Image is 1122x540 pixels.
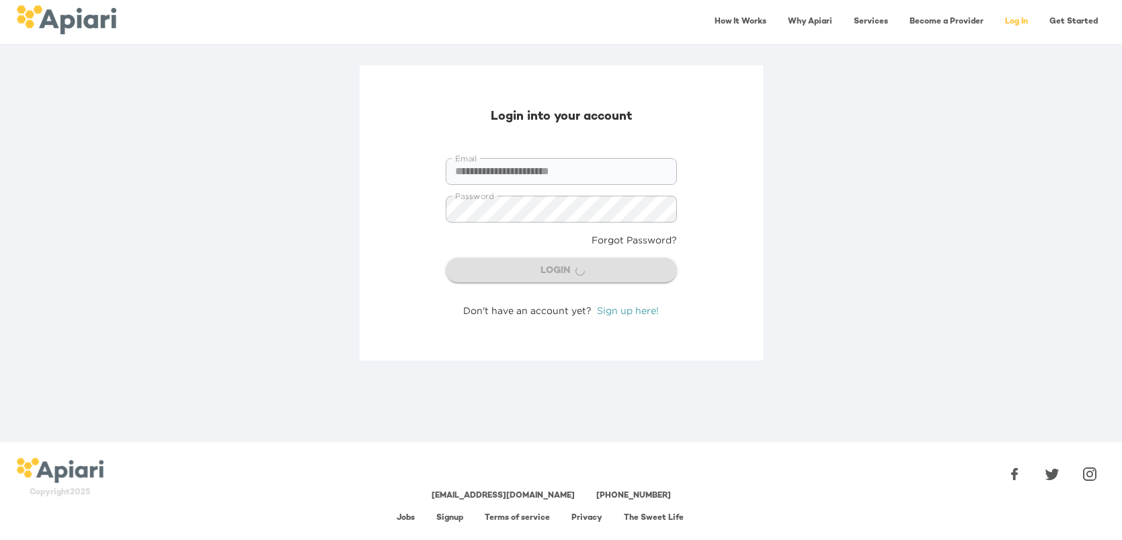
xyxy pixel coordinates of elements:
a: Log In [997,8,1036,36]
a: Signup [436,514,463,523]
a: Why Apiari [780,8,840,36]
a: Forgot Password? [592,233,677,247]
a: Jobs [397,514,415,523]
div: Copyright 2025 [16,487,104,498]
div: Don't have an account yet? [446,304,677,317]
img: logo [16,458,104,484]
a: Become a Provider [901,8,992,36]
a: Services [846,8,896,36]
div: Login into your account [446,108,677,126]
a: Privacy [571,514,602,523]
a: Sign up here! [597,305,659,315]
a: How It Works [707,8,774,36]
a: [EMAIL_ADDRESS][DOMAIN_NAME] [432,492,575,500]
a: Get Started [1041,8,1106,36]
a: Terms of service [485,514,550,523]
div: [PHONE_NUMBER] [596,490,671,502]
img: logo [16,5,116,34]
a: The Sweet Life [624,514,684,523]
